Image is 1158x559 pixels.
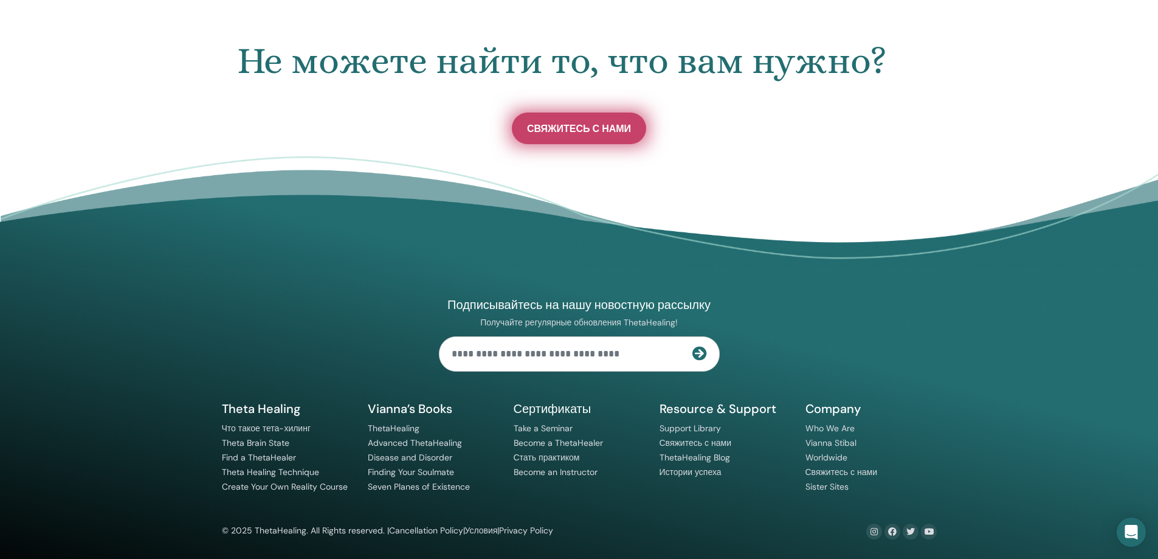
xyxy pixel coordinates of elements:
a: Cancellation Policy [389,525,463,536]
a: Support Library [660,423,721,434]
a: Worldwide [805,452,847,463]
h5: Theta Healing [222,401,353,417]
a: Свяжитесь с нами [805,467,877,477]
a: ThetaHealing [368,423,419,434]
h5: Company [805,401,937,417]
a: Theta Healing Technique [222,467,319,477]
h5: Vianna’s Books [368,401,499,417]
h1: Не можете найти то, что вам нужно? [52,38,1071,83]
a: Finding Your Soulmate [368,467,454,477]
a: Become an Instructor [514,467,598,477]
div: © 2025 ThetaHealing. All Rights reserved. | | | [222,524,554,538]
h5: Resource & Support [660,401,791,417]
div: Open Intercom Messenger [1117,518,1146,547]
a: Find a ThetaHealer [222,452,296,463]
a: Advanced ThetaHealing [368,437,462,448]
a: Theta Brain State [222,437,289,448]
a: Свяжитесь с нами [660,437,731,448]
a: Свяжитесь с нами [512,113,646,144]
h5: Сертификаты [514,401,645,417]
a: Privacy Policy [499,525,553,536]
a: Sister Sites [805,481,849,492]
a: Who We Are [805,423,855,434]
p: Получайте регулярные обновления ThetaHealing! [439,317,720,328]
a: Истории успеха [660,467,722,477]
a: Стать практиком [514,452,580,463]
span: Свяжитесь с нами [527,122,631,135]
a: ThetaHealing Blog [660,452,730,463]
a: Disease and Disorder [368,452,452,463]
a: Vianna Stibal [805,437,856,448]
a: Что такое тета-хилинг [222,423,311,434]
h4: Подписывайтесь на нашу новостную рассылку [439,297,720,313]
a: Become a ThetaHealer [514,437,603,448]
a: Create Your Own Reality Course [222,481,348,492]
a: Условия [465,525,498,536]
a: Seven Planes of Existence [368,481,470,492]
a: Take a Seminar [514,423,573,434]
